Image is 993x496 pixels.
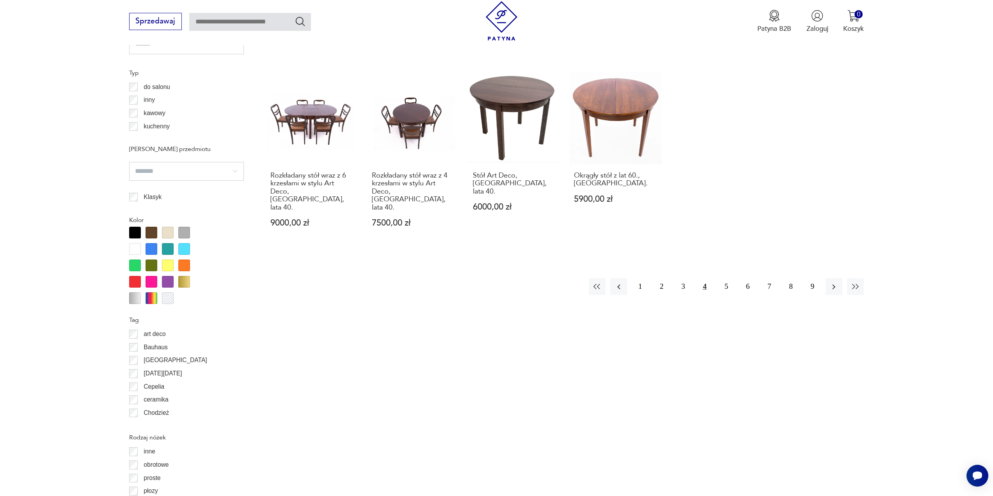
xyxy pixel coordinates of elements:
img: Patyna - sklep z meblami i dekoracjami vintage [482,1,521,41]
p: Koszyk [843,24,864,33]
p: Bauhaus [144,342,168,352]
p: płozy [144,486,158,496]
p: proste [144,473,160,483]
button: 6 [739,278,756,295]
button: 3 [675,278,691,295]
h3: Okrągły stół z lat 60., [GEOGRAPHIC_DATA]. [574,172,657,188]
button: Zaloguj [806,10,828,33]
p: Ćmielów [144,421,167,431]
p: do salonu [144,82,170,92]
p: Chodzież [144,408,169,418]
img: Ikona medalu [768,10,780,22]
p: 6000,00 zł [473,203,556,211]
div: 0 [854,10,863,18]
h3: Rozkładany stół wraz z 6 krzesłami w stylu Art Deco, [GEOGRAPHIC_DATA], lata 40. [270,172,354,212]
p: inne [144,446,155,457]
button: 7 [761,278,778,295]
button: Sprzedawaj [129,13,182,30]
p: obrotowe [144,460,169,470]
h3: Stół Art Deco, [GEOGRAPHIC_DATA], lata 40. [473,172,556,196]
button: 2 [653,278,670,295]
a: Sprzedawaj [129,19,182,25]
button: 1 [632,278,648,295]
p: Kolor [129,215,244,225]
p: kuchenny [144,121,170,132]
p: kawowy [144,108,165,118]
p: ceramika [144,395,168,405]
button: 5 [718,278,735,295]
iframe: Smartsupp widget button [966,465,988,487]
p: 5900,00 zł [574,195,657,203]
p: Tag [129,315,244,325]
a: Rozkładany stół wraz z 6 krzesłami w stylu Art Deco, Polska, lata 40.Rozkładany stół wraz z 6 krz... [266,72,358,245]
img: Ikonka użytkownika [811,10,823,22]
h3: Rozkładany stół wraz z 4 krzesłami w stylu Art Deco, [GEOGRAPHIC_DATA], lata 40. [372,172,455,212]
a: Okrągły stół z lat 60., Polska.Okrągły stół z lat 60., [GEOGRAPHIC_DATA].5900,00 zł [570,72,661,245]
p: 9000,00 zł [270,219,354,227]
p: inny [144,95,155,105]
p: [GEOGRAPHIC_DATA] [144,355,207,365]
p: 7500,00 zł [372,219,455,227]
button: 9 [804,278,821,295]
p: [DATE][DATE] [144,368,182,379]
p: [PERSON_NAME] przedmiotu [129,144,244,154]
p: Patyna B2B [757,24,791,33]
img: Ikona koszyka [847,10,860,22]
p: Zaloguj [806,24,828,33]
p: art deco [144,329,165,339]
button: 0Koszyk [843,10,864,33]
button: Szukaj [295,16,306,27]
button: 4 [696,278,713,295]
button: 8 [782,278,799,295]
p: Rodzaj nóżek [129,432,244,443]
a: Rozkładany stół wraz z 4 krzesłami w stylu Art Deco, Polska, lata 40.Rozkładany stół wraz z 4 krz... [368,72,459,245]
a: Ikona medaluPatyna B2B [757,10,791,33]
a: Stół Art Deco, Polska, lata 40.Stół Art Deco, [GEOGRAPHIC_DATA], lata 40.6000,00 zł [469,72,560,245]
p: Cepelia [144,382,164,392]
p: Klasyk [144,192,162,202]
p: Typ [129,68,244,78]
button: Patyna B2B [757,10,791,33]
